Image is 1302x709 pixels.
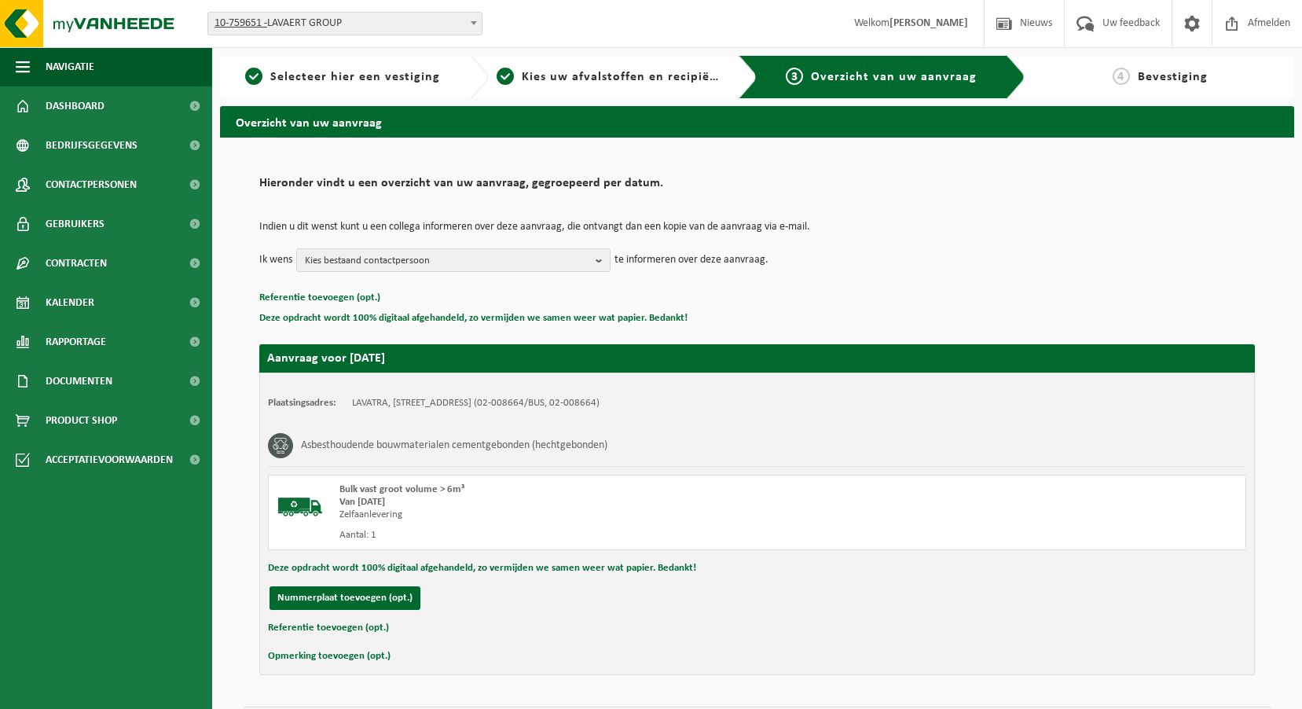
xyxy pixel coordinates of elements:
span: 2 [497,68,514,85]
button: Deze opdracht wordt 100% digitaal afgehandeld, zo vermijden we samen weer wat papier. Bedankt! [268,558,696,579]
a: 1Selecteer hier een vestiging [228,68,457,86]
span: Contracten [46,244,107,283]
span: Documenten [46,362,112,401]
p: Indien u dit wenst kunt u een collega informeren over deze aanvraag, die ontvangt dan een kopie v... [259,222,1255,233]
span: Acceptatievoorwaarden [46,440,173,479]
span: Rapportage [46,322,106,362]
span: 4 [1113,68,1130,85]
span: Bedrijfsgegevens [46,126,138,165]
a: 2Kies uw afvalstoffen en recipiënten [497,68,726,86]
span: Overzicht van uw aanvraag [811,71,977,83]
strong: Aanvraag voor [DATE] [267,352,385,365]
button: Opmerking toevoegen (opt.) [268,646,391,667]
span: 10-759651 - LAVAERT GROUP [207,12,482,35]
span: Dashboard [46,86,105,126]
span: Bevestiging [1138,71,1208,83]
div: Aantal: 1 [339,529,820,542]
strong: Van [DATE] [339,497,385,507]
div: Zelfaanlevering [339,509,820,521]
span: Kalender [46,283,94,322]
span: Bulk vast groot volume > 6m³ [339,484,464,494]
tcxspan: Call 10-759651 - via 3CX [215,17,267,29]
img: BL-SO-LV.png [277,483,324,531]
span: Kies uw afvalstoffen en recipiënten [522,71,738,83]
span: Selecteer hier een vestiging [270,71,440,83]
h3: Asbesthoudende bouwmaterialen cementgebonden (hechtgebonden) [301,433,607,458]
h2: Hieronder vindt u een overzicht van uw aanvraag, gegroepeerd per datum. [259,177,1255,198]
span: 3 [786,68,803,85]
span: Gebruikers [46,204,105,244]
span: 10-759651 - LAVAERT GROUP [208,13,482,35]
span: Navigatie [46,47,94,86]
span: Contactpersonen [46,165,137,204]
strong: [PERSON_NAME] [889,17,968,29]
h2: Overzicht van uw aanvraag [220,106,1294,137]
p: te informeren over deze aanvraag. [614,248,768,272]
span: Kies bestaand contactpersoon [305,249,589,273]
span: Product Shop [46,401,117,440]
strong: Plaatsingsadres: [268,398,336,408]
td: LAVATRA, [STREET_ADDRESS] (02-008664/BUS, 02-008664) [352,397,600,410]
button: Nummerplaat toevoegen (opt.) [270,586,420,610]
p: Ik wens [259,248,292,272]
button: Referentie toevoegen (opt.) [268,618,389,638]
button: Deze opdracht wordt 100% digitaal afgehandeld, zo vermijden we samen weer wat papier. Bedankt! [259,308,688,329]
button: Referentie toevoegen (opt.) [259,288,380,308]
span: 1 [245,68,262,85]
button: Kies bestaand contactpersoon [296,248,611,272]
